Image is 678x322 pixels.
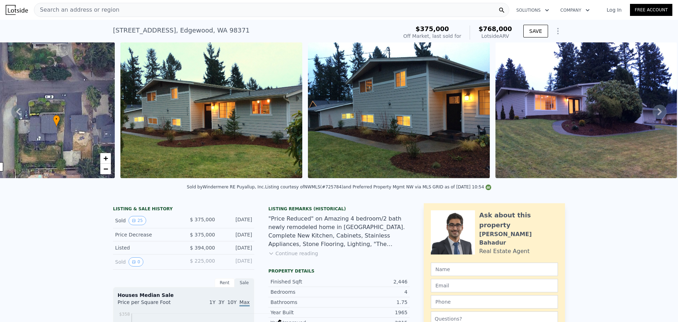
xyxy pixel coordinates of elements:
div: Price Decrease [115,231,178,238]
span: $ 394,000 [190,245,215,251]
div: [DATE] [221,244,252,251]
span: $768,000 [478,25,512,33]
div: [STREET_ADDRESS] , Edgewood , WA 98371 [113,25,250,35]
a: Zoom out [100,164,111,174]
div: 1.75 [339,299,408,306]
div: Sale [234,278,254,287]
div: [DATE] [221,231,252,238]
span: Max [239,299,250,306]
a: Zoom in [100,153,111,164]
img: NWMLS Logo [486,185,491,190]
span: + [103,154,108,163]
div: Price per Square Foot [118,299,184,310]
button: SAVE [523,25,548,37]
div: 4 [339,288,408,295]
span: $ 375,000 [190,217,215,222]
div: Listing Remarks (Historical) [268,206,410,212]
div: "Price Reduced" on Amazing 4 bedroom/2 bath newly remodeled home in [GEOGRAPHIC_DATA]. Complete N... [268,215,410,248]
span: • [53,116,60,122]
tspan: $358 [119,312,130,317]
div: Ask about this property [479,210,558,230]
input: Email [431,279,558,292]
div: Off Market, last sold for [403,33,461,40]
div: Listing courtesy of NWMLS (#725784) and Preferred Property Mgmt NW via MLS GRID as of [DATE] 10:54 [265,185,491,189]
div: [DATE] [221,257,252,267]
button: Continue reading [268,250,318,257]
a: Log In [598,6,630,13]
div: Sold [115,257,178,267]
img: Sale: 123862980 Parcel: 101072546 [495,42,677,178]
input: Phone [431,295,558,309]
button: View historical data [129,257,143,267]
div: 1965 [339,309,408,316]
div: 2,446 [339,278,408,285]
button: View historical data [129,216,146,225]
img: Sale: 123862980 Parcel: 101072546 [308,42,490,178]
div: Finished Sqft [270,278,339,285]
div: Year Built [270,309,339,316]
span: 1Y [209,299,215,305]
div: Property details [268,268,410,274]
button: Show Options [551,24,565,38]
div: LISTING & SALE HISTORY [113,206,254,213]
div: Real Estate Agent [479,247,530,256]
button: Company [555,4,595,17]
img: Lotside [6,5,28,15]
span: $375,000 [416,25,449,33]
div: [DATE] [221,216,252,225]
div: Lotside ARV [478,33,512,40]
span: $ 225,000 [190,258,215,264]
div: Sold by Windermere RE Puyallup, Inc . [187,185,265,189]
span: 3Y [218,299,224,305]
img: Sale: 123862980 Parcel: 101072546 [120,42,302,178]
div: Bathrooms [270,299,339,306]
span: 10Y [227,299,237,305]
div: Houses Median Sale [118,292,250,299]
div: Sold [115,216,178,225]
div: Rent [215,278,234,287]
input: Name [431,263,558,276]
button: Solutions [511,4,555,17]
span: $ 375,000 [190,232,215,238]
div: • [53,115,60,127]
a: Free Account [630,4,672,16]
div: Listed [115,244,178,251]
span: − [103,164,108,173]
span: Search an address or region [34,6,119,14]
div: [PERSON_NAME] Bahadur [479,230,558,247]
div: Bedrooms [270,288,339,295]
